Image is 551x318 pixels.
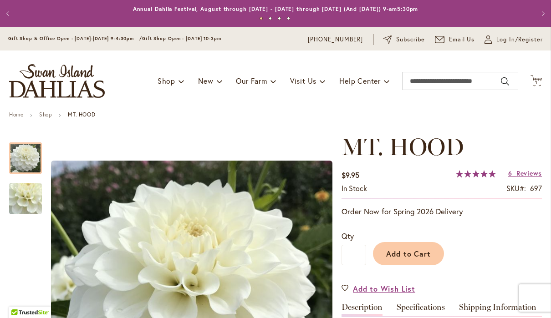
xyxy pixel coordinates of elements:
[68,111,95,118] strong: MT. HOOD
[342,132,464,161] span: MT. HOOD
[508,169,512,177] span: 6
[396,35,425,44] span: Subscribe
[456,170,496,177] div: 100%
[198,76,213,86] span: New
[9,174,42,214] div: MT. HOOD
[342,183,367,193] span: In stock
[397,303,445,316] a: Specifications
[342,170,359,180] span: $9.95
[508,169,542,177] a: 6 Reviews
[133,5,418,12] a: Annual Dahlia Festival, August through [DATE] - [DATE] through [DATE] (And [DATE]) 9-am5:30pm
[278,17,281,20] button: 3 of 4
[530,183,542,194] div: 697
[9,64,105,98] a: store logo
[342,303,383,316] a: Description
[383,35,425,44] a: Subscribe
[308,35,363,44] a: [PHONE_NUMBER]
[506,183,526,193] strong: SKU
[459,303,536,316] a: Shipping Information
[158,76,175,86] span: Shop
[485,35,543,44] a: Log In/Register
[290,76,316,86] span: Visit Us
[496,35,543,44] span: Log In/Register
[449,35,475,44] span: Email Us
[7,286,32,311] iframe: Launch Accessibility Center
[516,169,542,177] span: Reviews
[342,183,367,194] div: Availability
[142,35,221,41] span: Gift Shop Open - [DATE] 10-3pm
[269,17,272,20] button: 2 of 4
[287,17,290,20] button: 4 of 4
[339,76,381,86] span: Help Center
[386,249,431,258] span: Add to Cart
[535,80,537,86] span: 1
[342,283,415,294] a: Add to Wish List
[236,76,267,86] span: Our Farm
[435,35,475,44] a: Email Us
[9,111,23,118] a: Home
[342,231,354,241] span: Qty
[531,75,542,87] button: 1
[9,133,51,174] div: MT. HOOD
[260,17,263,20] button: 1 of 4
[8,35,142,41] span: Gift Shop & Office Open - [DATE]-[DATE] 9-4:30pm /
[533,5,551,23] button: Next
[342,206,542,217] p: Order Now for Spring 2026 Delivery
[39,111,52,118] a: Shop
[353,283,415,294] span: Add to Wish List
[373,242,444,265] button: Add to Cart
